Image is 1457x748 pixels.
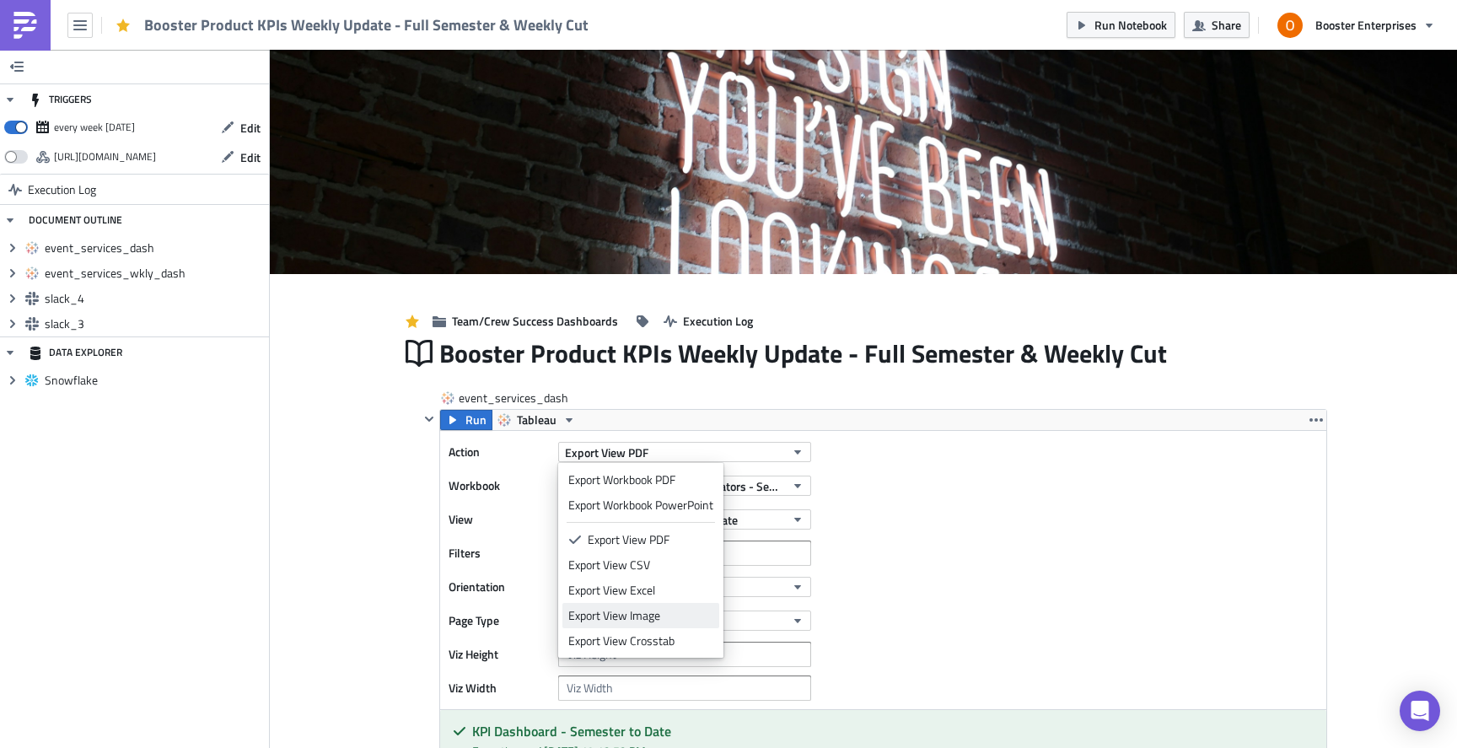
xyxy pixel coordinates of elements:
[7,7,138,20] strong: Past Week vs. Fall 2024
[558,675,811,701] input: Viz Width
[439,337,1169,369] span: Booster Product KPIs Weekly Update - Full Semester & Weekly Cut
[419,409,439,429] button: Hide content
[568,471,713,488] div: Export Workbook PDF
[449,473,550,498] label: Workbook
[1276,11,1304,40] img: Avatar
[28,175,96,205] span: Execution Log
[7,7,160,20] strong: This Semester vs. Fall 2024
[54,144,156,170] div: https://pushmetrics.io/api/v1/report/2xLYZAdlyQ/webhook?token=8dc282e0788247adbf8863d863b31f3d
[588,531,713,548] div: Export View PDF
[449,439,550,465] label: Action
[45,266,265,281] span: event_services_wkly_dash
[240,148,261,166] span: Edit
[144,15,590,35] span: Booster Product KPIs Weekly Update - Full Semester & Weekly Cut
[424,308,626,334] button: Team/Crew Success Dashboards
[1400,691,1440,731] div: Open Intercom Messenger
[1094,16,1167,34] span: Run Notebook
[270,50,1457,274] img: Cover Image
[655,308,761,334] button: Execution Log
[452,312,618,330] span: Team/Crew Success Dashboards
[45,373,265,388] span: Snowflake
[29,84,92,115] div: TRIGGERS
[7,44,112,57] a: KPI Dashboard Link
[29,337,122,368] div: DATA EXPLORER
[492,410,582,430] button: Tableau
[472,724,1314,738] h5: KPI Dashboard - Semester to Date
[449,608,550,633] label: Page Type
[568,497,713,514] div: Export Workbook PowerPoint
[45,316,265,331] span: slack_3
[568,607,713,624] div: Export View Image
[212,144,269,170] button: Edit
[7,7,844,57] body: Rich Text Area. Press ALT-0 for help.
[517,410,556,430] span: Tableau
[7,25,216,39] em: Full, Shared, & Support Repeat Schools
[449,574,550,600] label: Orientation
[1067,12,1175,38] button: Run Notebook
[568,632,713,649] div: Export View Crosstab
[683,312,753,330] span: Execution Log
[449,675,550,701] label: Viz Width
[565,444,648,461] span: Export View PDF
[440,410,492,430] button: Run
[1212,16,1241,34] span: Share
[1184,12,1250,38] button: Share
[449,642,550,667] label: Viz Height
[449,507,550,532] label: View
[29,205,122,235] div: DOCUMENT OUTLINE
[568,557,713,573] div: Export View CSV
[45,291,265,306] span: slack_4
[449,541,550,566] label: Filters
[54,115,135,140] div: every week on Monday
[240,119,261,137] span: Edit
[1267,7,1444,44] button: Booster Enterprises
[459,390,570,406] span: event_services_dash
[558,442,811,462] button: Export View PDF
[568,582,713,599] div: Export View Excel
[465,410,487,430] span: Run
[45,240,265,256] span: event_services_dash
[12,12,39,39] img: PushMetrics
[1315,16,1417,34] span: Booster Enterprises
[212,115,269,141] button: Edit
